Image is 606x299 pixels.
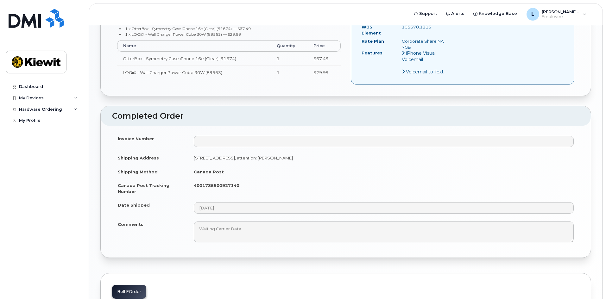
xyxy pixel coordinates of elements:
iframe: Messenger Launcher [578,271,601,294]
span: L [531,10,534,18]
label: Features [362,50,382,56]
a: Support [409,7,441,20]
span: Alerts [451,10,464,17]
label: Shipping Address [118,155,159,161]
span: Employee [542,14,580,19]
td: 1 [271,52,308,65]
th: Name [117,40,271,52]
th: Quantity [271,40,308,52]
a: Knowledge Base [469,7,521,20]
span: Voicemail to Text [406,69,444,75]
label: Invoice Number [118,136,154,142]
div: Corporate Share NA 7GB [397,38,453,50]
div: Louis.Chartrand [522,8,591,21]
span: Support [419,10,437,17]
td: LOGiiX - Wall Charger Power Cube 30W (89563) [117,65,271,79]
strong: 4001735500927140 [194,183,239,188]
th: Price [308,40,341,52]
span: Knowledge Base [479,10,517,17]
label: WBS Element [362,24,392,36]
strong: Canada Post [194,169,224,174]
td: $67.49 [308,52,341,65]
td: OtterBox - Symmetry Case iPhone 16e (Clear) (91674) [117,52,271,65]
span: [PERSON_NAME].[PERSON_NAME] [542,9,580,14]
div: 105578.1213 [397,24,453,30]
label: Shipping Method [118,169,158,175]
label: Date Shipped [118,202,150,208]
label: Rate Plan [362,38,384,44]
h2: Completed Order [112,112,579,121]
label: Canada Post Tracking Number [118,183,182,194]
small: 1 x OtterBox - Symmetry Case iPhone 16e (Clear) (91674) — $67.49 [125,26,251,31]
label: Comments [118,221,143,227]
small: 1 x LOGiiX - Wall Charger Power Cube 30W (89563) — $29.99 [125,32,241,37]
a: Alerts [441,7,469,20]
td: $29.99 [308,65,341,79]
td: 1 [271,65,308,79]
textarea: Waiting Carrier Data [194,221,574,242]
td: [STREET_ADDRESS], attention: [PERSON_NAME] [188,151,579,165]
span: iPhone Visual Voicemail [402,50,436,62]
